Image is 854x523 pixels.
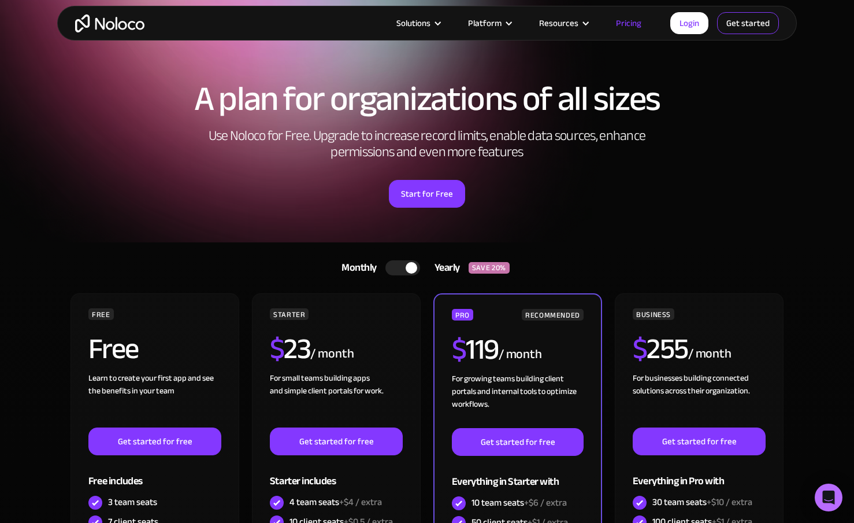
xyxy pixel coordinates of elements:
a: Start for Free [389,180,465,208]
a: Get started for free [633,428,766,455]
div: Resources [525,16,601,31]
div: 4 team seats [289,496,382,509]
div: / month [688,345,732,363]
div: 3 team seats [108,496,157,509]
a: Get started for free [270,428,403,455]
a: home [75,14,144,32]
div: / month [499,345,542,364]
a: Pricing [601,16,656,31]
div: SAVE 20% [469,262,510,274]
div: Yearly [420,259,469,277]
div: Resources [539,16,578,31]
div: Monthly [327,259,385,277]
div: For growing teams building client portals and internal tools to optimize workflows. [452,373,584,428]
a: Get started [717,12,779,34]
div: Starter includes [270,455,403,493]
div: 30 team seats [652,496,752,509]
div: Platform [468,16,502,31]
div: BUSINESS [633,308,674,320]
span: $ [633,322,647,376]
div: For businesses building connected solutions across their organization. ‍ [633,372,766,428]
span: $ [270,322,284,376]
div: Everything in Starter with [452,456,584,493]
div: PRO [452,309,473,321]
div: Solutions [396,16,430,31]
div: Platform [454,16,525,31]
a: Login [670,12,708,34]
h2: 119 [452,335,499,364]
div: Learn to create your first app and see the benefits in your team ‍ [88,372,221,428]
div: Solutions [382,16,454,31]
div: / month [310,345,354,363]
h2: Use Noloco for Free. Upgrade to increase record limits, enable data sources, enhance permissions ... [196,128,658,160]
h2: 255 [633,334,688,363]
div: STARTER [270,308,309,320]
span: +$10 / extra [707,493,752,511]
h1: A plan for organizations of all sizes [69,82,785,116]
h2: Free [88,334,139,363]
a: Get started for free [452,428,584,456]
div: FREE [88,308,114,320]
div: 10 team seats [471,496,567,509]
span: $ [452,322,466,377]
span: +$4 / extra [339,493,382,511]
div: For small teams building apps and simple client portals for work. ‍ [270,372,403,428]
div: Open Intercom Messenger [815,484,842,511]
h2: 23 [270,334,311,363]
div: RECOMMENDED [522,309,584,321]
span: +$6 / extra [524,494,567,511]
div: Everything in Pro with [633,455,766,493]
div: Free includes [88,455,221,493]
a: Get started for free [88,428,221,455]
